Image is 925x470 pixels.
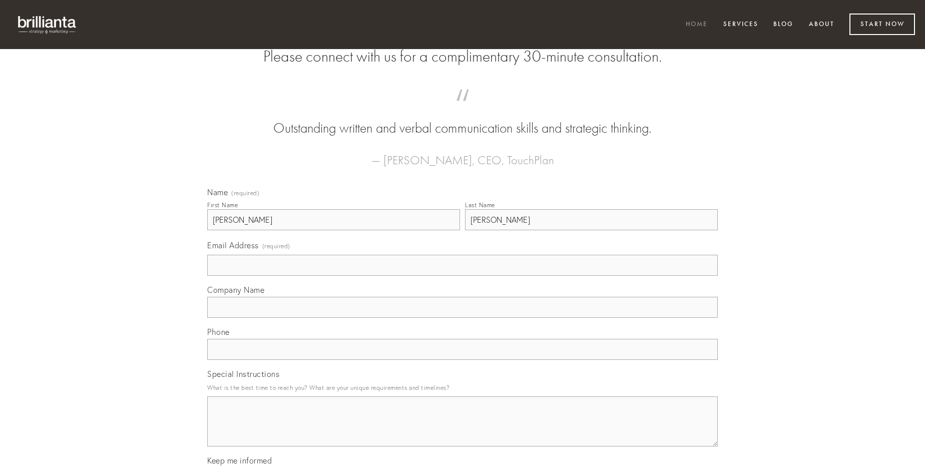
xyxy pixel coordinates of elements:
[262,239,290,253] span: (required)
[802,17,841,33] a: About
[849,14,915,35] a: Start Now
[223,99,702,138] blockquote: Outstanding written and verbal communication skills and strategic thinking.
[223,138,702,170] figcaption: — [PERSON_NAME], CEO, TouchPlan
[679,17,714,33] a: Home
[767,17,800,33] a: Blog
[207,201,238,209] div: First Name
[207,455,272,465] span: Keep me informed
[207,47,718,66] h2: Please connect with us for a complimentary 30-minute consultation.
[207,285,264,295] span: Company Name
[207,381,718,394] p: What is the best time to reach you? What are your unique requirements and timelines?
[717,17,765,33] a: Services
[465,201,495,209] div: Last Name
[207,240,259,250] span: Email Address
[231,190,259,196] span: (required)
[207,327,230,337] span: Phone
[207,369,279,379] span: Special Instructions
[223,99,702,119] span: “
[207,187,228,197] span: Name
[10,10,85,39] img: brillianta - research, strategy, marketing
